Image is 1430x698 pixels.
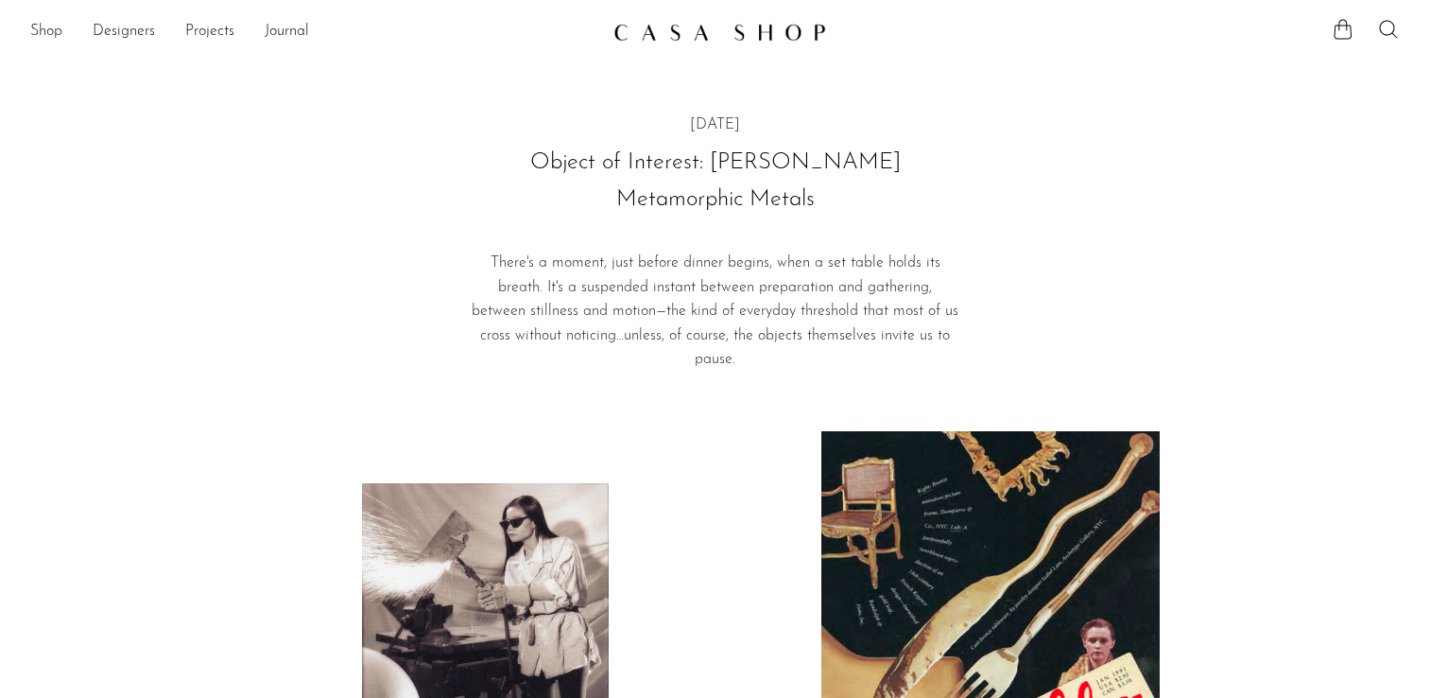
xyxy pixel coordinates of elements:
[469,145,960,218] h2: Object of Interest: [PERSON_NAME] Metamorphic Metals
[93,20,155,44] a: Designers
[469,113,960,138] p: [DATE]
[469,252,960,373] p: There's a moment, just before dinner begins, when a set table holds its breath. It's a suspended ...
[185,20,234,44] a: Projects
[265,20,309,44] a: Journal
[30,16,598,48] nav: Desktop navigation
[30,16,598,48] ul: NEW HEADER MENU
[30,20,62,44] a: Shop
